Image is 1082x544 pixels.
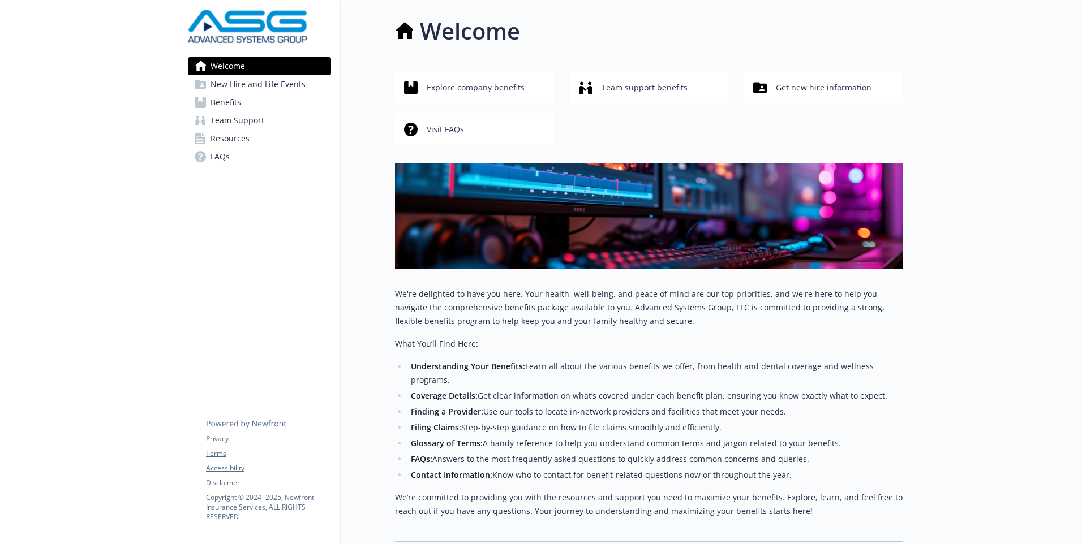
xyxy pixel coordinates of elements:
li: Get clear information on what’s covered under each benefit plan, ensuring you know exactly what t... [407,389,903,403]
span: FAQs [211,148,230,166]
li: Step-by-step guidance on how to file claims smoothly and efficiently. [407,421,903,434]
span: Visit FAQs [427,119,464,140]
span: Team support benefits [602,77,688,98]
span: Welcome [211,57,245,75]
li: Learn all about the various benefits we offer, from health and dental coverage and wellness progr... [407,360,903,387]
a: Disclaimer [206,478,330,488]
strong: Contact Information: [411,469,492,480]
strong: Coverage Details: [411,390,478,401]
p: Copyright © 2024 - 2025 , Newfront Insurance Services, ALL RIGHTS RESERVED [206,493,330,521]
button: Get new hire information [744,71,903,103]
button: Team support benefits [570,71,729,103]
button: Explore company benefits [395,71,554,103]
li: A handy reference to help you understand common terms and jargon related to your benefits. [407,437,903,450]
strong: FAQs: [411,454,432,464]
a: Terms [206,448,330,459]
span: Get new hire information [776,77,871,98]
a: New Hire and Life Events [188,75,331,93]
p: We're delighted to have you here. Your health, well-being, and peace of mind are our top prioriti... [395,287,903,328]
li: Use our tools to locate in-network providers and facilities that meet your needs. [407,405,903,418]
strong: Finding a Provider: [411,406,483,417]
img: overview page banner [395,163,903,269]
h1: Welcome [420,14,520,48]
a: Privacy [206,434,330,444]
p: We’re committed to providing you with the resources and support you need to maximize your benefit... [395,491,903,518]
span: Resources [211,129,250,148]
a: Resources [188,129,331,148]
strong: Filing Claims: [411,422,461,433]
span: Benefits [211,93,241,111]
span: New Hire and Life Events [211,75,306,93]
a: Accessibility [206,463,330,473]
span: Team Support [211,111,264,129]
a: Welcome [188,57,331,75]
a: Benefits [188,93,331,111]
a: Team Support [188,111,331,129]
button: Visit FAQs [395,113,554,145]
p: What You’ll Find Here: [395,337,903,351]
strong: Understanding Your Benefits: [411,361,525,372]
strong: Glossary of Terms: [411,438,483,448]
span: Explore company benefits [427,77,525,98]
a: FAQs [188,148,331,166]
li: Answers to the most frequently asked questions to quickly address common concerns and queries. [407,452,903,466]
li: Know who to contact for benefit-related questions now or throughout the year. [407,468,903,482]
